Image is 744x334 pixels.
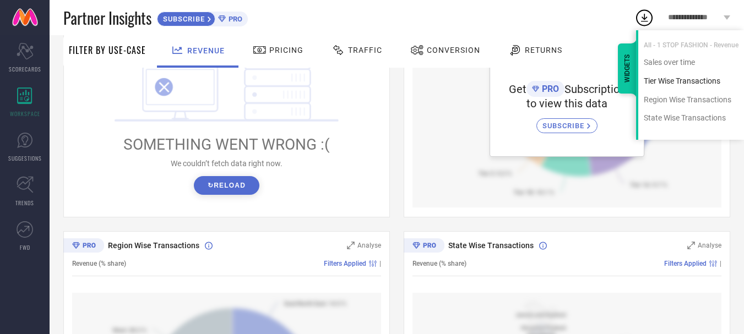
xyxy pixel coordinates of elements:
[9,65,41,73] span: SCORECARDS
[525,46,562,54] span: Returns
[638,95,744,105] div: Region Wise Transactions
[69,43,146,57] span: Filter By Use-Case
[698,242,721,249] span: Analyse
[404,238,444,255] div: Premium
[448,241,534,250] span: State Wise Transactions
[157,9,248,26] a: SUBSCRIBEPRO
[638,113,744,123] div: State Wise Transactions
[63,7,151,29] span: Partner Insights
[509,83,526,96] span: Get
[158,15,208,23] span: SUBSCRIBE
[638,57,744,68] div: Sales over time
[687,242,695,249] svg: Zoom
[187,46,225,55] span: Revenue
[618,43,637,94] div: WIDGETS
[324,260,366,267] span: Filters Applied
[226,15,242,23] span: PRO
[539,84,559,94] span: PRO
[347,242,355,249] svg: Zoom
[412,260,466,267] span: Revenue (% share)
[638,30,744,49] div: All - 1 STOP FASHION - Revenue
[542,122,587,130] span: SUBSCRIBE
[526,97,607,110] span: to view this data
[63,238,104,255] div: Premium
[638,76,744,86] div: Tier Wise Transactions
[379,260,381,267] span: |
[664,260,707,267] span: Filters Applied
[10,109,40,118] span: WORKSPACE
[8,154,42,162] span: SUGGESTIONS
[108,241,199,250] span: Region Wise Transactions
[564,83,626,96] span: Subscription
[171,159,283,168] span: We couldn’t fetch data right now.
[348,46,382,54] span: Traffic
[72,260,126,267] span: Revenue (% share)
[536,110,598,133] a: SUBSCRIBE
[20,243,30,251] span: FWD
[357,242,381,249] span: Analyse
[427,46,480,54] span: Conversion
[634,8,654,28] div: Open download list
[123,135,330,154] span: SOMETHING WENT WRONG :(
[194,176,259,195] button: ↻Reload
[720,260,721,267] span: |
[269,46,303,54] span: Pricing
[15,199,34,207] span: TRENDS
